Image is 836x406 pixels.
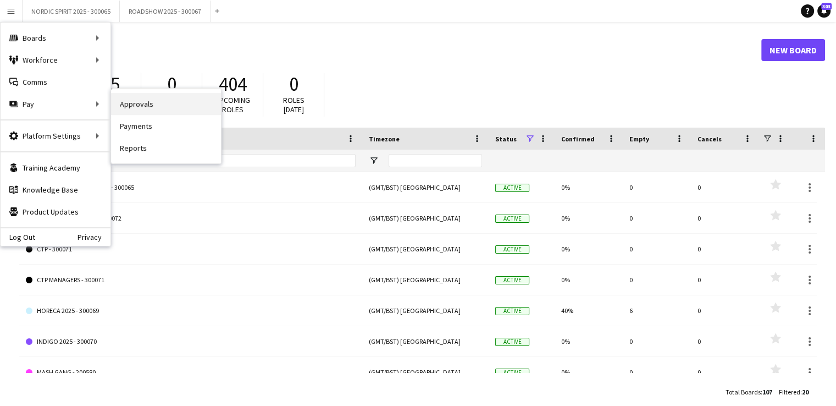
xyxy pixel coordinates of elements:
[362,357,489,387] div: (GMT/BST) [GEOGRAPHIC_DATA]
[111,137,221,159] a: Reports
[26,357,356,388] a: MASH GANG - 200580
[1,233,35,242] a: Log Out
[691,265,759,295] div: 0
[369,135,400,143] span: Timezone
[26,203,356,234] a: [GEOGRAPHIC_DATA] - 300072
[623,295,691,326] div: 6
[691,172,759,202] div: 0
[555,234,623,264] div: 0%
[120,1,211,22] button: ROADSHOW 2025 - 300067
[362,172,489,202] div: (GMT/BST) [GEOGRAPHIC_DATA]
[362,203,489,233] div: (GMT/BST) [GEOGRAPHIC_DATA]
[389,154,482,167] input: Timezone Filter Input
[555,172,623,202] div: 0%
[1,157,110,179] a: Training Academy
[362,326,489,356] div: (GMT/BST) [GEOGRAPHIC_DATA]
[761,39,825,61] a: New Board
[362,234,489,264] div: (GMT/BST) [GEOGRAPHIC_DATA]
[726,388,761,396] span: Total Boards
[1,27,110,49] div: Boards
[283,95,304,114] span: Roles [DATE]
[495,135,517,143] span: Status
[561,135,595,143] span: Confirmed
[726,381,772,403] div: :
[623,326,691,356] div: 0
[1,179,110,201] a: Knowledge Base
[691,357,759,387] div: 0
[1,93,110,115] div: Pay
[779,381,809,403] div: :
[555,265,623,295] div: 0%
[495,307,529,315] span: Active
[623,203,691,233] div: 0
[691,295,759,326] div: 0
[362,265,489,295] div: (GMT/BST) [GEOGRAPHIC_DATA]
[1,49,110,71] div: Workforce
[1,125,110,147] div: Platform Settings
[26,172,356,203] a: [PERSON_NAME] - Staffing - 300065
[495,369,529,377] span: Active
[495,245,529,254] span: Active
[629,135,649,143] span: Empty
[555,203,623,233] div: 0%
[26,234,356,265] a: CTP - 300071
[691,326,759,356] div: 0
[623,172,691,202] div: 0
[762,388,772,396] span: 107
[26,326,356,357] a: INDIGO 2025 - 300070
[495,276,529,284] span: Active
[623,357,691,387] div: 0
[19,42,761,58] h1: Boards
[691,234,759,264] div: 0
[219,72,247,96] span: 404
[802,388,809,396] span: 20
[495,215,529,223] span: Active
[691,203,759,233] div: 0
[369,156,379,166] button: Open Filter Menu
[26,265,356,295] a: CTP MANAGERS - 300071
[555,326,623,356] div: 0%
[779,388,800,396] span: Filtered
[23,1,120,22] button: NORDIC SPIRIT 2025 - 300065
[555,357,623,387] div: 0%
[555,295,623,326] div: 40%
[289,72,298,96] span: 0
[1,201,110,223] a: Product Updates
[495,184,529,192] span: Active
[215,95,250,114] span: Upcoming roles
[111,115,221,137] a: Payments
[623,234,691,264] div: 0
[623,265,691,295] div: 0
[821,3,832,10] span: 303
[1,71,110,93] a: Comms
[495,338,529,346] span: Active
[26,295,356,326] a: HORECA 2025 - 300069
[697,135,722,143] span: Cancels
[111,93,221,115] a: Approvals
[167,72,176,96] span: 0
[362,295,489,326] div: (GMT/BST) [GEOGRAPHIC_DATA]
[817,4,831,18] a: 303
[77,233,110,242] a: Privacy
